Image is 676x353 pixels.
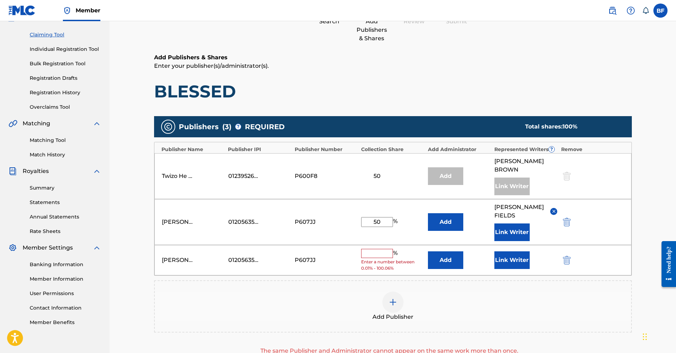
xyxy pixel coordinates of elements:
[179,121,219,132] span: Publishers
[23,119,50,128] span: Matching
[494,223,530,241] button: Link Writer
[30,304,101,312] a: Contact Information
[354,17,389,43] div: Add Publishers & Shares
[563,256,571,264] img: 12a2ab48e56ec057fbd8.svg
[653,4,668,18] div: User Menu
[30,213,101,221] a: Annual Statements
[154,81,632,102] h1: BLESSED
[30,60,101,67] a: Bulk Registration Tool
[372,313,413,321] span: Add Publisher
[641,319,676,353] iframe: Chat Widget
[93,119,101,128] img: expand
[428,251,463,269] button: Add
[428,146,491,153] div: Add Administrator
[608,6,617,15] img: search
[30,151,101,158] a: Match History
[154,62,632,70] p: Enter your publisher(s)/administrator(s).
[30,261,101,268] a: Banking Information
[23,167,49,175] span: Royalties
[30,31,101,38] a: Claiming Tool
[63,6,71,15] img: Top Rightsholder
[30,275,101,283] a: Member Information
[627,6,635,15] img: help
[161,146,225,153] div: Publisher Name
[563,123,577,130] span: 100 %
[8,244,17,252] img: Member Settings
[494,146,558,153] div: Represented Writers
[228,146,291,153] div: Publisher IPI
[23,244,73,252] span: Member Settings
[93,167,101,175] img: expand
[30,89,101,96] a: Registration History
[30,137,101,144] a: Matching Tool
[30,290,101,297] a: User Permissions
[76,6,100,14] span: Member
[222,121,231,132] span: ( 3 )
[393,217,399,227] span: %
[389,298,397,306] img: add
[643,326,647,347] div: Drag
[8,119,17,128] img: Matching
[30,46,101,53] a: Individual Registration Tool
[295,146,358,153] div: Publisher Number
[563,218,571,226] img: 12a2ab48e56ec057fbd8.svg
[312,17,347,26] div: Search
[656,234,676,294] iframe: Resource Center
[361,259,424,271] span: Enter a number between 0.01% - 100.06%
[30,184,101,192] a: Summary
[30,103,101,111] a: Overclaims Tool
[396,17,432,26] div: Review
[494,157,557,174] span: [PERSON_NAME] BROWN
[235,124,241,130] span: ?
[8,5,36,16] img: MLC Logo
[494,251,530,269] button: Link Writer
[551,209,557,214] img: remove-from-list-button
[549,146,554,152] span: ?
[561,146,624,153] div: Remove
[361,146,424,153] div: Collection Share
[494,203,545,220] span: [PERSON_NAME] FIELDS
[30,199,101,206] a: Statements
[245,121,285,132] span: REQUIRED
[93,244,101,252] img: expand
[642,7,649,14] div: Notifications
[439,17,474,26] div: Submit
[624,4,638,18] div: Help
[164,122,172,131] img: publishers
[30,74,101,82] a: Registration Drafts
[428,213,463,231] button: Add
[605,4,619,18] a: Public Search
[525,122,618,131] div: Total shares:
[393,249,399,258] span: %
[154,53,632,62] h6: Add Publishers & Shares
[30,228,101,235] a: Rate Sheets
[8,167,17,175] img: Royalties
[30,319,101,326] a: Member Benefits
